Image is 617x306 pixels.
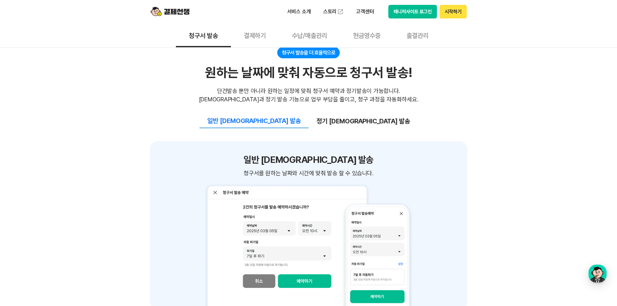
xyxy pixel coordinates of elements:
[340,23,394,47] button: 현금영수증
[59,215,67,221] span: 대화
[337,8,344,15] img: 외부 도메인 오픈
[205,65,412,80] div: 원하는 날짜에 맞춰 자동으로 청구서 발송!
[200,114,309,128] button: 일반 [DEMOGRAPHIC_DATA] 발송
[394,23,441,47] button: 출결관리
[2,205,43,221] a: 홈
[100,215,108,220] span: 설정
[351,6,378,17] p: 고객센터
[151,6,189,18] img: logo
[319,5,348,18] a: 스토리
[283,6,315,17] p: 서비스 소개
[388,5,437,18] button: 매니저사이트 로그인
[244,169,373,177] span: 청구서를 원하는 날짜와 시간에 맞춰 발송 할 수 있습니다.
[231,23,279,47] button: 결제하기
[440,5,466,18] button: 시작하기
[176,23,231,47] button: 청구서 발송
[20,215,24,220] span: 홈
[199,87,418,104] div: 단건발송 뿐만 아니라 원하는 일정에 맞춰 청구서 예약과 정기발송이 가능합니다. [DEMOGRAPHIC_DATA]과 정기 발송 기능으로 업무 부담을 줄이고, 청구 과정을 자동화...
[244,154,373,165] h3: 일반 [DEMOGRAPHIC_DATA] 발송
[279,23,340,47] button: 수납/매출관리
[309,114,418,128] button: 정기 [DEMOGRAPHIC_DATA] 발송
[84,205,124,221] a: 설정
[277,47,340,58] div: 청구서 발송을 더 효율적으로
[43,205,84,221] a: 대화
